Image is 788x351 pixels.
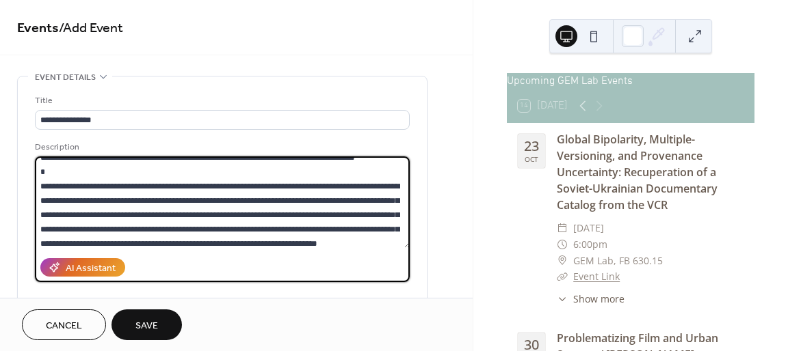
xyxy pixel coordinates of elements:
[135,319,158,333] span: Save
[573,253,663,269] span: GEM Lab, FB 630.15
[524,139,539,153] div: 23
[557,132,718,212] a: Global Bipolarity, Multiple-Versioning, and Provenance Uncertainty: Recuperation of a Soviet-Ukra...
[557,268,568,285] div: ​
[22,309,106,340] button: Cancel
[66,262,116,276] div: AI Assistant
[525,156,538,163] div: Oct
[557,220,568,236] div: ​
[557,292,625,306] button: ​Show more
[59,15,123,42] span: / Add Event
[557,236,568,253] div: ​
[557,253,568,269] div: ​
[35,140,407,154] div: Description
[35,70,96,85] span: Event details
[507,73,754,89] div: Upcoming GEM Lab Events
[40,258,125,277] button: AI Assistant
[573,292,625,306] span: Show more
[46,319,82,333] span: Cancel
[573,220,604,236] span: [DATE]
[557,292,568,306] div: ​
[35,94,407,108] div: Title
[111,309,182,340] button: Save
[573,236,607,253] span: 6:00pm
[17,15,59,42] a: Events
[573,270,620,283] a: Event Link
